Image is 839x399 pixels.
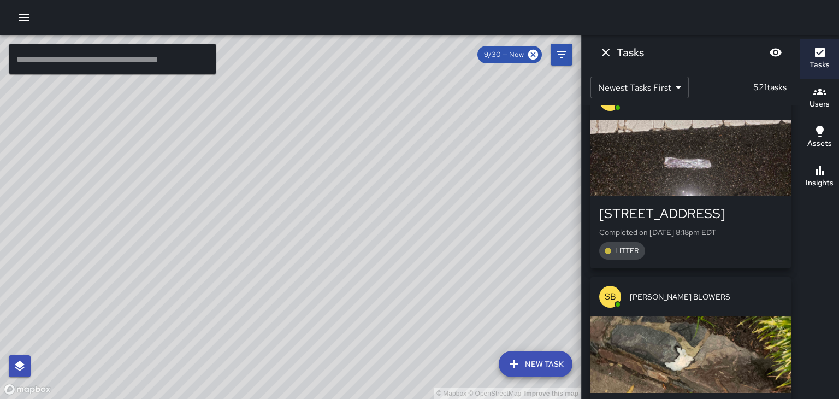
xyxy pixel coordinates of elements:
button: JG[PERSON_NAME][STREET_ADDRESS]Completed on [DATE] 8:18pm EDTLITTER [590,80,791,268]
button: Tasks [800,39,839,79]
h6: Insights [806,177,834,189]
h6: Tasks [810,59,830,71]
button: New Task [499,351,572,377]
h6: Users [810,98,830,110]
div: [STREET_ADDRESS] [599,205,782,222]
h6: Tasks [617,44,644,61]
p: 521 tasks [749,81,791,94]
button: Filters [551,44,572,66]
button: Assets [800,118,839,157]
button: Insights [800,157,839,197]
div: Newest Tasks First [590,77,689,98]
h6: Assets [807,138,832,150]
div: 9/30 — Now [477,46,542,63]
span: [PERSON_NAME] BLOWERS [630,291,782,302]
p: Completed on [DATE] 8:18pm EDT [599,227,782,238]
button: Dismiss [595,42,617,63]
button: Blur [765,42,787,63]
span: 9/30 — Now [477,49,530,60]
span: LITTER [608,245,645,256]
button: Users [800,79,839,118]
p: SB [605,290,616,303]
